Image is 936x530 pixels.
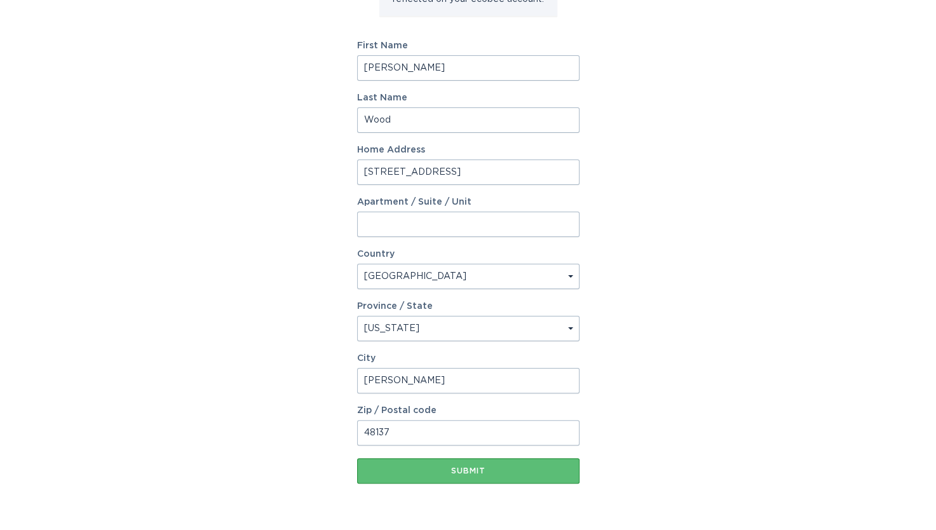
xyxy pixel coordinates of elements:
div: Submit [363,467,573,475]
label: First Name [357,41,580,50]
label: City [357,354,580,363]
label: Zip / Postal code [357,406,580,415]
label: Province / State [357,302,433,311]
label: Apartment / Suite / Unit [357,198,580,207]
button: Submit [357,458,580,484]
label: Country [357,250,395,259]
label: Home Address [357,146,580,154]
label: Last Name [357,93,580,102]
